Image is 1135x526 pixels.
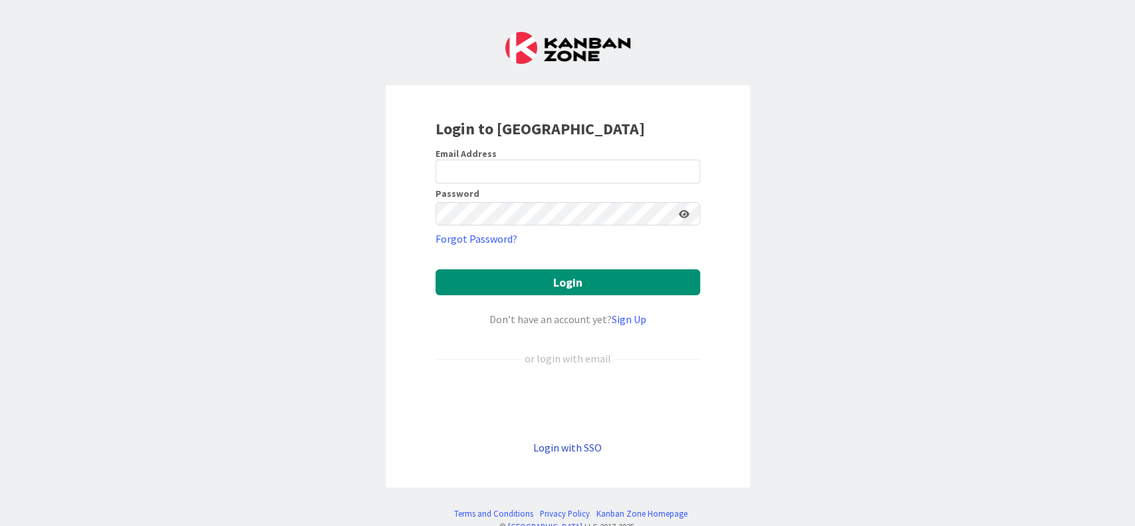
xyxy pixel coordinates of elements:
[540,507,590,520] a: Privacy Policy
[436,189,479,198] label: Password
[596,507,688,520] a: Kanban Zone Homepage
[436,118,645,139] b: Login to [GEOGRAPHIC_DATA]
[612,313,646,326] a: Sign Up
[521,350,614,366] div: or login with email
[436,311,700,327] div: Don’t have an account yet?
[533,441,602,454] a: Login with SSO
[436,148,497,160] label: Email Address
[454,507,533,520] a: Terms and Conditions
[429,388,707,418] iframe: Sign in with Google Button
[436,231,517,247] a: Forgot Password?
[436,269,700,295] button: Login
[505,32,630,64] img: Kanban Zone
